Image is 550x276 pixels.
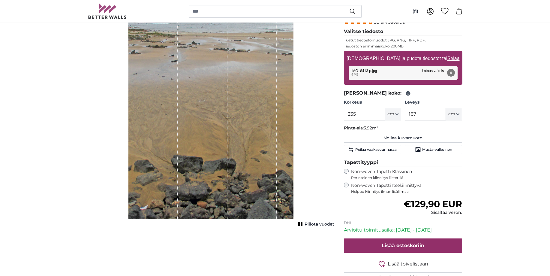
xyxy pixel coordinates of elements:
[388,260,428,268] span: Lisää toivelistaan
[344,125,462,131] p: Pinta-ala:
[344,44,462,49] p: Tiedoston enimmäiskoko 200MB.
[88,4,127,19] img: Betterwalls
[344,38,462,43] p: Tuetut tiedostomuodot JPG, PNG, TIFF, PDF.
[351,175,462,180] span: Perinteinen kiinnitys liisterillä
[344,134,462,143] button: Nollaa kuvamuoto
[344,28,462,35] legend: Valitse tiedosto
[344,53,462,65] label: [DEMOGRAPHIC_DATA] ja pudota tiedostot tai
[344,159,462,166] legend: Tapettityyppi
[404,199,462,210] span: €129,90 EUR
[422,147,452,152] span: Musta-valkoinen
[344,238,462,253] button: Lisää ostoskoriin
[344,89,462,97] legend: [PERSON_NAME] koko:
[344,145,401,154] button: Peilaa vaakasuunnassa
[351,189,462,194] span: Helppo kiinnitys ilman lisäliimaa
[344,260,462,268] button: Lisää toivelistaan
[405,99,462,105] label: Leveys
[382,243,424,248] span: Lisää ostoskoriin
[387,111,394,117] span: cm
[446,108,462,120] button: cm
[355,147,397,152] span: Peilaa vaakasuunnassa
[404,210,462,216] div: Sisältää veron.
[408,6,423,17] button: (fi)
[385,108,401,120] button: cm
[305,221,334,227] span: Piilota vuodat
[405,145,462,154] button: Musta-valkoinen
[447,56,459,61] u: Selaa
[344,99,401,105] label: Korkeus
[351,169,462,180] label: Non-woven Tapetti Klassinen
[351,183,462,194] label: Non-woven Tapetti Itsekiinnittyvä
[344,220,462,225] p: DHL
[344,226,462,234] p: Arvioitu toimitusaika: [DATE] - [DATE]
[364,125,378,131] span: 3.92m²
[296,220,334,229] button: Piilota vuodat
[448,111,455,117] span: cm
